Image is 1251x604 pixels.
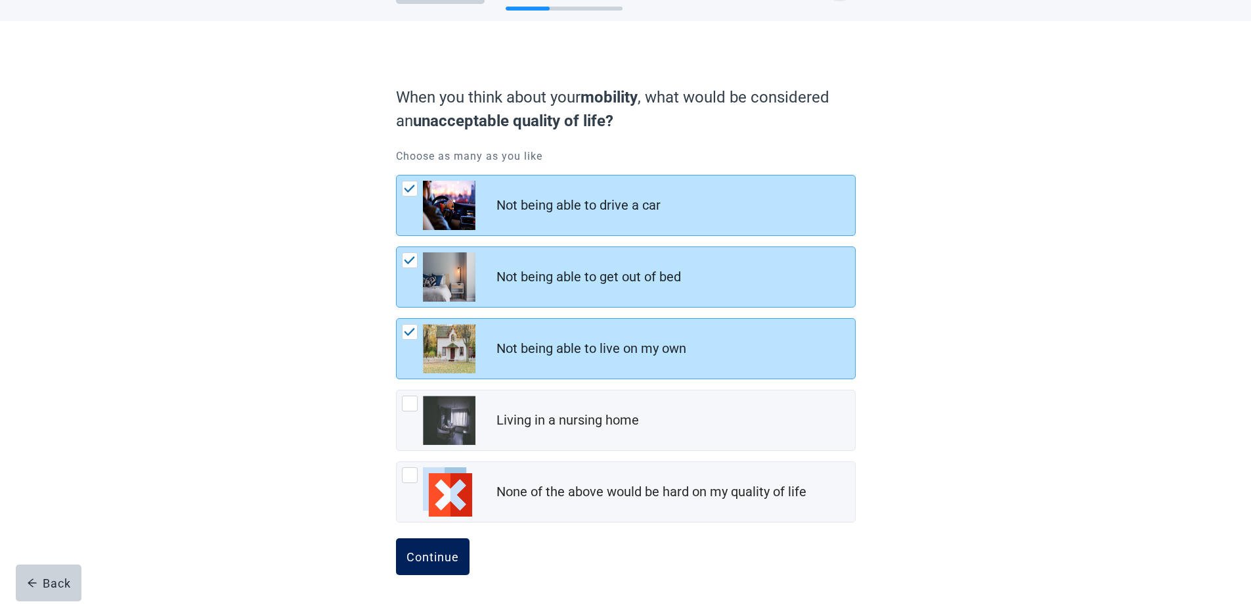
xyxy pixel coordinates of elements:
div: Living in a nursing home [496,411,639,430]
div: Living in a nursing home, checkbox, not checked [396,390,856,451]
p: Choose as many as you like [396,149,856,164]
div: Not being able to drive a car, checkbox, checked [396,175,856,236]
div: Not being able to drive a car [496,196,661,215]
div: None of the above would be hard on my quality of life, checkbox, not checked [396,461,856,523]
div: Not being able to live on my own, checkbox, checked [396,318,856,379]
div: Not being able to get out of bed, checkbox, checked [396,246,856,308]
div: Back [27,576,71,590]
button: Continue [396,538,470,575]
label: When you think about your , what would be considered an [396,85,849,133]
strong: mobility [581,88,638,106]
span: arrow-left [27,578,37,588]
div: Continue [406,550,459,563]
div: Not being able to get out of bed [496,267,681,287]
strong: unacceptable quality of life? [413,112,613,130]
div: None of the above would be hard on my quality of life [496,482,806,501]
div: Not being able to live on my own [496,339,686,358]
button: arrow-leftBack [16,565,81,601]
